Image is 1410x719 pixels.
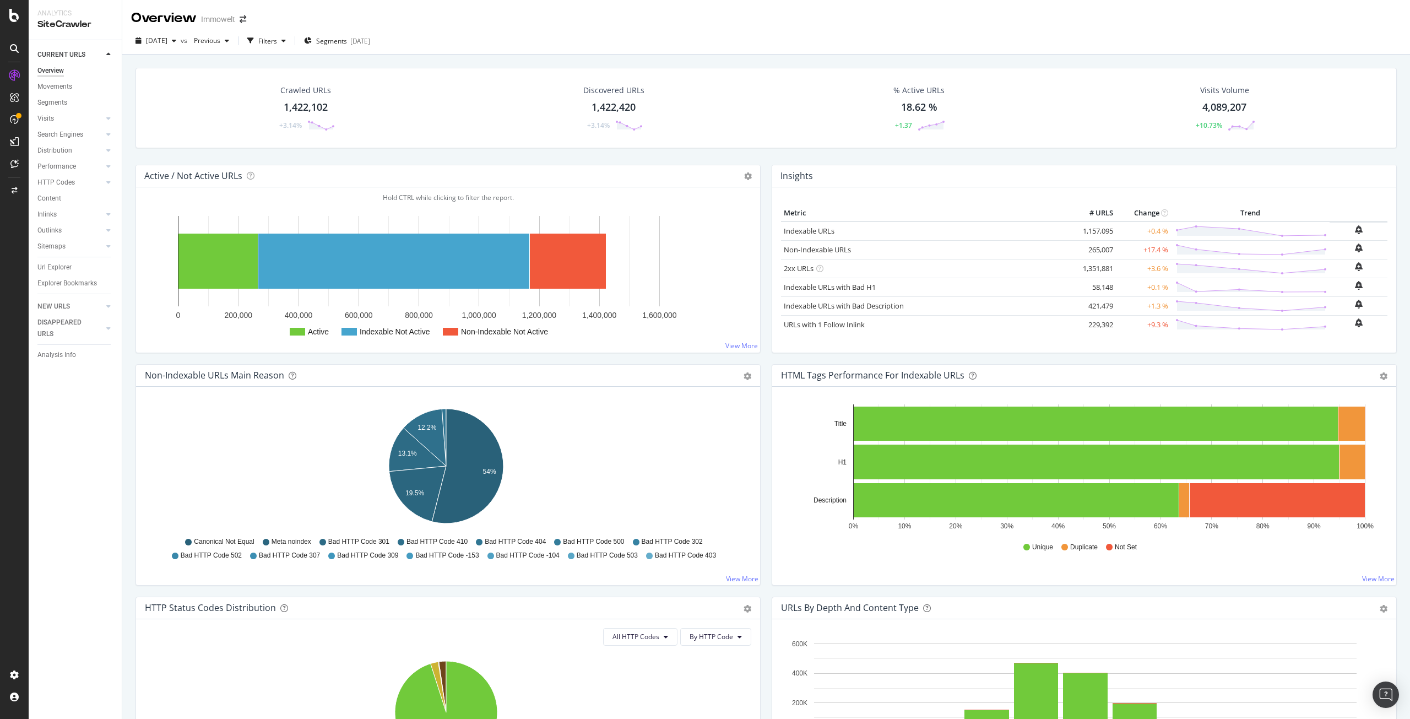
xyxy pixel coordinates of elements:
[37,81,72,93] div: Movements
[1051,522,1065,530] text: 40%
[37,241,66,252] div: Sitemaps
[1380,605,1387,613] div: gear
[784,282,876,292] a: Indexable URLs with Bad H1
[1103,522,1116,530] text: 50%
[898,522,911,530] text: 10%
[1171,205,1330,221] th: Trend
[145,602,276,613] div: HTTP Status Codes Distribution
[781,404,1384,532] svg: A chart.
[37,278,97,289] div: Explorer Bookmarks
[37,278,114,289] a: Explorer Bookmarks
[1072,240,1116,259] td: 265,007
[37,113,103,125] a: Visits
[37,161,103,172] a: Performance
[1256,522,1270,530] text: 80%
[744,172,752,180] i: Options
[37,129,83,140] div: Search Engines
[405,311,433,320] text: 800,000
[37,317,103,340] a: DISAPPEARED URLS
[240,15,246,23] div: arrow-right-arrow-left
[603,628,677,646] button: All HTTP Codes
[1357,522,1374,530] text: 100%
[176,311,181,320] text: 0
[37,262,72,273] div: Url Explorer
[280,85,331,96] div: Crawled URLs
[201,14,235,25] div: Immowelt
[144,169,242,183] h4: Active / Not Active URLs
[784,263,814,273] a: 2xx URLs
[1362,574,1395,583] a: View More
[1115,543,1137,552] span: Not Set
[37,193,114,204] a: Content
[726,574,758,583] a: View More
[145,404,747,532] svg: A chart.
[37,301,103,312] a: NEW URLS
[893,85,945,96] div: % Active URLs
[37,209,103,220] a: Inlinks
[485,537,546,547] span: Bad HTTP Code 404
[1116,278,1171,296] td: +0.1 %
[781,602,919,613] div: URLs by Depth and Content Type
[642,537,703,547] span: Bad HTTP Code 302
[37,301,70,312] div: NEW URLS
[1200,85,1249,96] div: Visits Volume
[37,349,114,361] a: Analysis Info
[37,177,103,188] a: HTTP Codes
[259,551,320,560] span: Bad HTTP Code 307
[901,100,937,115] div: 18.62 %
[792,640,807,648] text: 600K
[642,311,676,320] text: 1,600,000
[784,320,865,329] a: URLs with 1 Follow Inlink
[1072,278,1116,296] td: 58,148
[37,49,103,61] a: CURRENT URLS
[1072,315,1116,334] td: 229,392
[1355,244,1363,252] div: bell-plus
[577,551,638,560] span: Bad HTTP Code 503
[838,458,847,466] text: H1
[1355,262,1363,271] div: bell-plus
[37,129,103,140] a: Search Engines
[37,209,57,220] div: Inlinks
[37,241,103,252] a: Sitemaps
[1072,259,1116,278] td: 1,351,881
[37,262,114,273] a: Url Explorer
[792,699,807,707] text: 200K
[406,537,468,547] span: Bad HTTP Code 410
[316,36,347,46] span: Segments
[37,145,72,156] div: Distribution
[1072,296,1116,315] td: 421,479
[1355,225,1363,234] div: bell-plus
[189,36,220,45] span: Previous
[1032,543,1053,552] span: Unique
[1355,281,1363,290] div: bell-plus
[37,97,114,109] a: Segments
[328,537,389,547] span: Bad HTTP Code 301
[483,468,496,475] text: 54%
[1116,315,1171,334] td: +9.3 %
[462,311,496,320] text: 1,000,000
[680,628,751,646] button: By HTTP Code
[37,177,75,188] div: HTTP Codes
[784,301,904,311] a: Indexable URLs with Bad Description
[337,551,398,560] span: Bad HTTP Code 309
[272,537,311,547] span: Meta noindex
[279,121,302,130] div: +3.14%
[592,100,636,115] div: 1,422,420
[146,36,167,45] span: 2025 Aug. 29th
[181,551,242,560] span: Bad HTTP Code 502
[398,450,417,457] text: 13.1%
[496,551,560,560] span: Bad HTTP Code -104
[792,669,807,677] text: 400K
[145,370,284,381] div: Non-Indexable URLs Main Reason
[37,193,61,204] div: Content
[145,205,747,344] div: A chart.
[781,370,964,381] div: HTML Tags Performance for Indexable URLs
[461,327,548,336] text: Non-Indexable Not Active
[563,537,624,547] span: Bad HTTP Code 500
[308,327,329,336] text: Active
[417,424,436,431] text: 12.2%
[189,32,234,50] button: Previous
[285,311,313,320] text: 400,000
[131,9,197,28] div: Overview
